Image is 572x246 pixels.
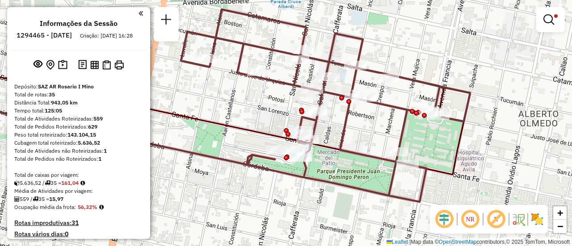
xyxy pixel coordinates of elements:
span: + [557,207,563,218]
div: Total de rotas: [14,91,143,99]
em: Média calculada utilizando a maior ocupação (%Peso ou %Cubagem) de cada rota da sessão. Rotas cro... [99,204,104,210]
strong: 559 [93,115,103,122]
strong: 5.636,52 [78,139,100,146]
div: Depósito: [14,83,143,91]
a: Clique aqui para minimizar o painel [139,8,143,18]
div: Total de Atividades não Roteirizadas: [14,147,143,155]
div: Distância Total: [14,99,143,107]
strong: 0 [65,230,68,238]
div: Total de caixas por viagem: [14,171,143,179]
i: Meta Caixas/viagem: 329,33 Diferença: -168,29 [80,180,85,186]
div: Cubagem total roteirizado: [14,139,143,147]
a: Nova sessão e pesquisa [157,11,175,31]
strong: 31 [71,219,79,227]
strong: 629 [88,123,97,130]
div: Total de Pedidos Roteirizados: [14,123,143,131]
strong: SAZ AR Rosario I Mino [38,83,94,90]
div: Total de Pedidos não Roteirizados: [14,155,143,163]
div: Criação: [DATE] 16:28 [76,32,136,40]
h6: 1294465 - [DATE] [17,31,72,39]
button: Painel de Sugestão [56,58,69,72]
i: Total de Atividades [14,196,20,202]
button: Imprimir Rotas [113,58,126,71]
button: Logs desbloquear sessão [76,58,88,72]
span: Filtro Ativo [554,14,558,18]
strong: 943,05 km [51,99,78,106]
strong: 125:05 [45,107,62,114]
div: 559 / 35 = [14,195,143,203]
span: | [409,239,411,245]
strong: 143.104,15 [67,131,96,138]
span: Ocultar NR [459,208,481,230]
div: Média de Atividades por viagem: [14,187,143,195]
strong: 15,97 [49,196,63,202]
a: OpenStreetMap [439,239,477,245]
div: 5.636,52 / 35 = [14,179,143,187]
img: Fluxo de ruas [511,212,526,226]
button: Visualizar relatório de Roteirização [88,58,101,71]
a: Leaflet [387,239,408,245]
strong: 1 [98,155,101,162]
i: Cubagem total roteirizado [14,180,20,186]
div: Total de Atividades Roteirizadas: [14,115,143,123]
a: Exibir filtros [540,11,561,29]
i: Total de rotas [45,180,50,186]
span: − [557,221,563,232]
button: Centralizar mapa no depósito ou ponto de apoio [44,58,56,72]
button: Visualizar Romaneio [101,58,113,71]
span: Exibir rótulo [485,208,507,230]
span: Ocultar deslocamento [433,208,455,230]
img: Exibir/Ocultar setores [530,212,544,226]
div: Tempo total: [14,107,143,115]
div: Map data © contributors,© 2025 TomTom, Microsoft [384,238,572,246]
strong: 35 [49,91,55,98]
div: Peso total roteirizado: [14,131,143,139]
button: Exibir sessão original [32,58,44,72]
span: Ocupação média da frota: [14,204,76,210]
strong: 56,32% [78,204,97,210]
h4: Informações da Sessão [40,19,118,28]
strong: 1 [104,147,107,154]
a: Zoom in [553,206,567,220]
h4: Rotas vários dias: [14,230,143,238]
a: Zoom out [553,220,567,233]
strong: 161,04 [61,179,79,186]
i: Total de rotas [33,196,38,202]
h4: Rotas improdutivas: [14,219,143,227]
